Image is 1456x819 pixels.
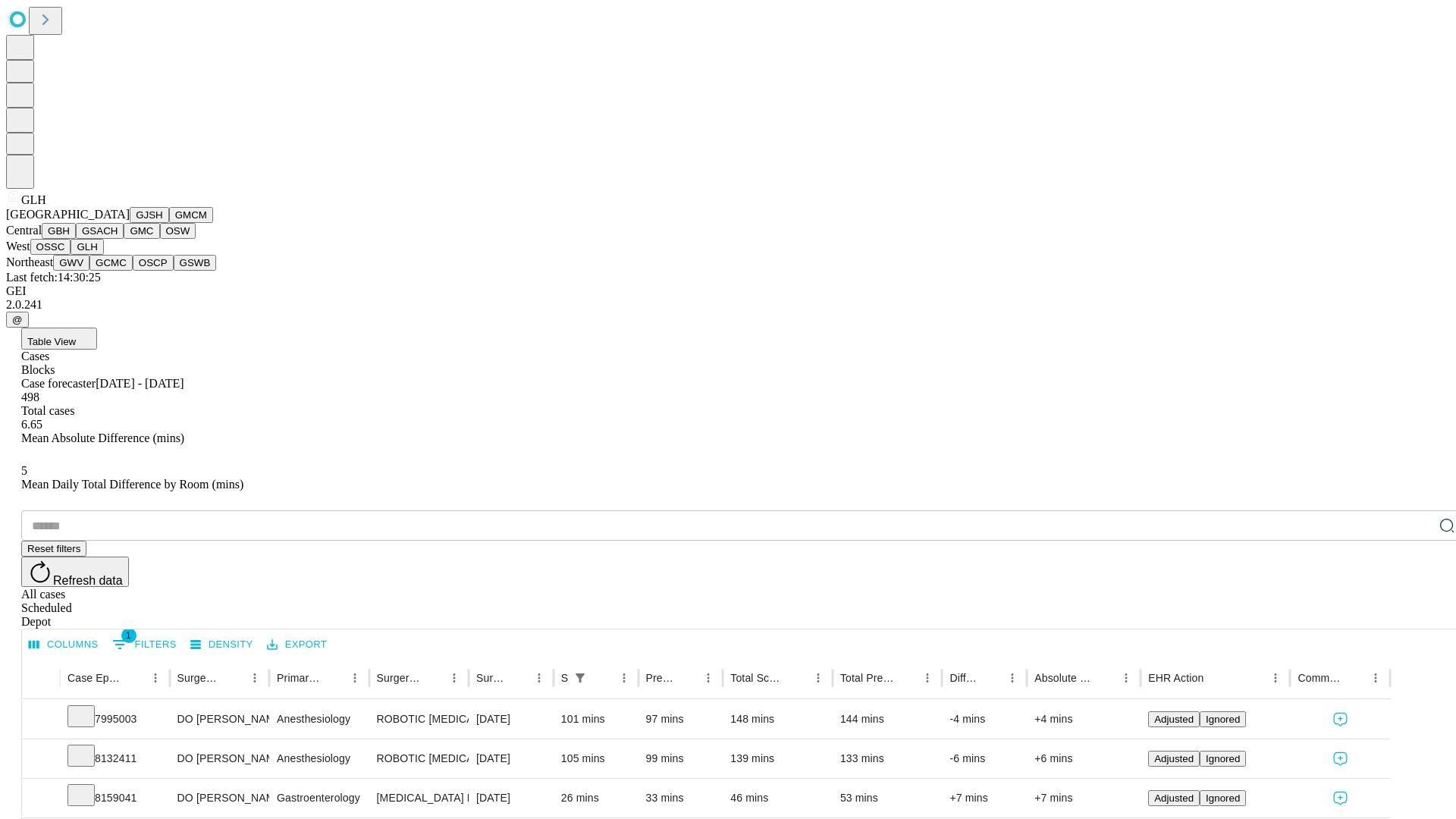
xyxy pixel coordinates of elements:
span: 498 [21,391,39,403]
div: 101 mins [561,700,631,739]
span: Ignored [1206,753,1240,764]
button: Ignored [1200,751,1246,767]
button: Export [263,633,331,657]
div: 97 mins [646,700,716,739]
div: DO [PERSON_NAME] Do [177,700,262,739]
button: Menu [1116,667,1137,689]
button: Adjusted [1148,790,1200,806]
div: Total Scheduled Duration [730,672,785,684]
div: Primary Service [277,672,321,684]
button: Menu [1365,667,1386,689]
span: Reset filters [27,543,80,554]
button: Menu [808,667,829,689]
button: Refresh data [21,557,129,587]
button: Sort [507,667,529,689]
button: GBH [42,223,76,239]
span: [GEOGRAPHIC_DATA] [6,208,130,221]
button: Sort [896,667,917,689]
button: Reset filters [21,541,86,557]
div: +6 mins [1034,739,1133,778]
button: Menu [698,667,719,689]
button: Show filters [108,632,180,657]
button: Menu [1002,667,1023,689]
div: -4 mins [949,700,1019,739]
div: Total Predicted Duration [840,672,895,684]
span: Adjusted [1154,714,1194,725]
span: 1 [121,628,136,643]
button: OSSC [30,239,71,255]
button: Table View [21,328,97,350]
div: 1 active filter [570,667,591,689]
div: DO [PERSON_NAME] Do [177,739,262,778]
div: [DATE] [476,739,546,778]
span: Adjusted [1154,792,1194,804]
button: Menu [917,667,938,689]
div: Surgery Date [476,672,506,684]
div: EHR Action [1148,672,1203,684]
span: Ignored [1206,714,1240,725]
button: Sort [124,667,145,689]
button: Expand [30,746,52,773]
button: Ignored [1200,790,1246,806]
button: Menu [444,667,465,689]
div: Gastroenterology [277,779,361,817]
div: Surgeon Name [177,672,221,684]
button: Adjusted [1148,751,1200,767]
button: GMCM [169,207,213,223]
button: Adjusted [1148,711,1200,727]
button: Show filters [570,667,591,689]
div: +7 mins [1034,779,1133,817]
div: 8159041 [67,779,162,817]
span: Ignored [1206,792,1240,804]
div: 148 mins [730,700,825,739]
div: 46 mins [730,779,825,817]
div: [MEDICAL_DATA] FLEXIBLE PROXIMAL DIAGNOSTIC [377,779,461,817]
div: 144 mins [840,700,935,739]
div: Comments [1298,672,1341,684]
button: Select columns [25,633,102,657]
button: Sort [592,667,613,689]
button: GSACH [76,223,124,239]
div: DO [PERSON_NAME] [PERSON_NAME] Do [177,779,262,817]
div: 8132411 [67,739,162,778]
span: Northeast [6,256,53,268]
span: [DATE] - [DATE] [96,377,184,390]
button: GWV [53,255,89,271]
span: 6.65 [21,418,42,431]
div: GEI [6,284,1450,298]
button: @ [6,312,29,328]
div: 139 mins [730,739,825,778]
button: GCMC [89,255,133,271]
button: Sort [223,667,244,689]
button: Sort [1205,667,1226,689]
div: +7 mins [949,779,1019,817]
button: Menu [344,667,366,689]
div: [DATE] [476,779,546,817]
button: OSCP [133,255,174,271]
button: Expand [30,786,52,812]
button: Sort [981,667,1002,689]
span: GLH [21,193,46,206]
div: 105 mins [561,739,631,778]
div: Surgery Name [377,672,421,684]
div: 33 mins [646,779,716,817]
button: GSWB [174,255,217,271]
button: Sort [1094,667,1116,689]
button: GLH [71,239,103,255]
div: Scheduled In Room Duration [561,672,568,684]
div: 2.0.241 [6,298,1450,312]
div: 26 mins [561,779,631,817]
div: 7995003 [67,700,162,739]
button: Ignored [1200,711,1246,727]
span: 5 [21,464,27,477]
span: Refresh data [53,574,123,587]
span: Central [6,224,42,237]
span: Last fetch: 14:30:25 [6,271,101,284]
button: Menu [145,667,166,689]
button: OSW [160,223,196,239]
span: Mean Absolute Difference (mins) [21,431,184,444]
span: Adjusted [1154,753,1194,764]
button: Expand [30,707,52,733]
span: Table View [27,336,76,347]
div: Anesthesiology [277,700,361,739]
